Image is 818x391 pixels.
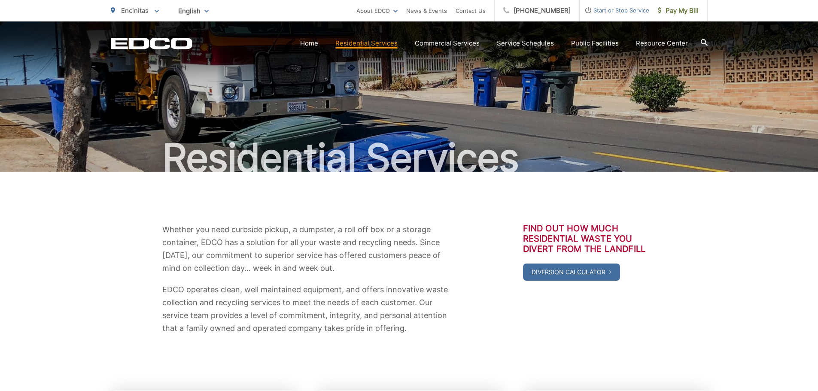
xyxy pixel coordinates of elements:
[111,136,708,179] h1: Residential Services
[162,283,450,335] p: EDCO operates clean, well maintained equipment, and offers innovative waste collection and recycl...
[121,6,149,15] span: Encinitas
[636,38,688,48] a: Resource Center
[658,6,699,16] span: Pay My Bill
[356,6,398,16] a: About EDCO
[571,38,619,48] a: Public Facilities
[172,3,215,18] span: English
[162,223,450,275] p: Whether you need curbside pickup, a dumpster, a roll off box or a storage container, EDCO has a s...
[406,6,447,16] a: News & Events
[456,6,486,16] a: Contact Us
[523,264,620,281] a: Diversion Calculator
[523,223,656,254] h3: Find out how much residential waste you divert from the landfill
[335,38,398,48] a: Residential Services
[300,38,318,48] a: Home
[415,38,480,48] a: Commercial Services
[497,38,554,48] a: Service Schedules
[111,37,192,49] a: EDCD logo. Return to the homepage.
